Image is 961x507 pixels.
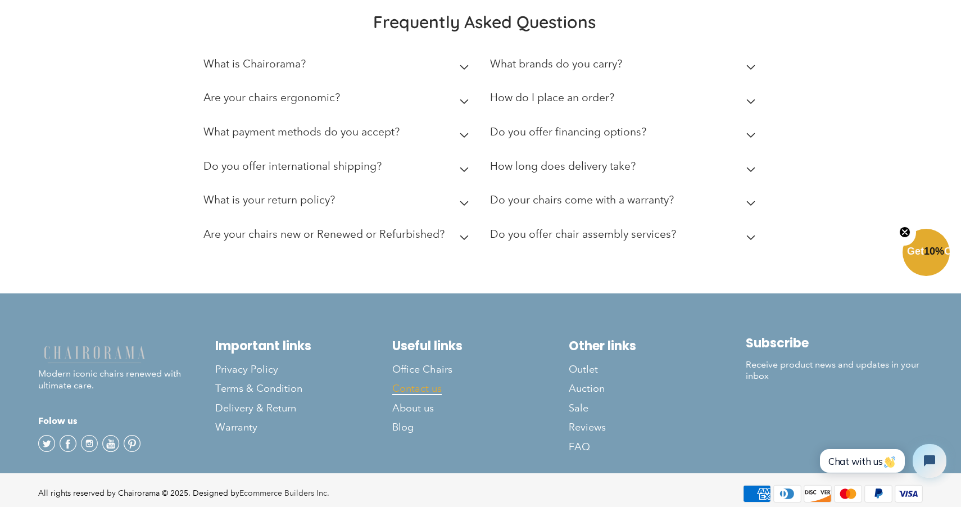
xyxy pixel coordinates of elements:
span: Sale [569,402,588,415]
summary: What payment methods do you accept? [203,117,473,152]
a: About us [392,398,569,417]
summary: What brands do you carry? [490,49,760,84]
a: FAQ [569,437,746,456]
h4: Folow us [38,414,215,428]
div: All rights reserved by Chairorama © 2025. Designed by [38,487,329,499]
a: Ecommerce Builders Inc. [239,488,329,498]
a: Reviews [569,418,746,437]
h2: What brands do you carry? [490,57,622,70]
a: Warranty [215,418,392,437]
summary: How do I place an order? [490,83,760,117]
h2: Subscribe [746,336,923,351]
summary: What is your return policy? [203,185,473,220]
h2: Other links [569,338,746,354]
summary: Are your chairs new or Renewed or Refurbished? [203,220,473,254]
h2: What payment methods do you accept? [203,125,400,138]
summary: What is Chairorama? [203,49,473,84]
iframe: Tidio Chat [808,434,956,487]
span: Contact us [392,382,442,395]
a: Blog [392,418,569,437]
h2: Useful links [392,338,569,354]
h2: Do you offer international shipping? [203,160,382,173]
span: Blog [392,421,414,434]
span: Outlet [569,363,598,376]
summary: Do your chairs come with a warranty? [490,185,760,220]
h2: Do you offer financing options? [490,125,646,138]
span: Privacy Policy [215,363,278,376]
summary: How long does delivery take? [490,152,760,186]
h2: Do you offer chair assembly services? [490,228,676,241]
h2: Are your chairs ergonomic? [203,91,340,104]
h2: Do your chairs come with a warranty? [490,193,674,206]
h2: How long does delivery take? [490,160,636,173]
h2: Are your chairs new or Renewed or Refurbished? [203,228,445,241]
summary: Do you offer chair assembly services? [490,220,760,254]
a: Terms & Condition [215,379,392,398]
a: Auction [569,379,746,398]
span: FAQ [569,441,590,454]
h2: Important links [215,338,392,354]
span: Reviews [569,421,606,434]
h2: What is your return policy? [203,193,335,206]
a: Delivery & Return [215,398,392,417]
span: Auction [569,382,605,395]
span: Delivery & Return [215,402,296,415]
div: Get10%OffClose teaser [903,230,950,277]
span: Terms & Condition [215,382,302,395]
h2: How do I place an order? [490,91,614,104]
a: Contact us [392,379,569,398]
h2: What is Chairorama? [203,57,306,70]
button: Close teaser [894,220,916,246]
a: Sale [569,398,746,417]
span: 10% [924,246,944,257]
a: Office Chairs [392,360,569,379]
span: About us [392,402,434,415]
h2: Frequently Asked Questions [203,11,765,33]
summary: Are your chairs ergonomic? [203,83,473,117]
summary: Do you offer financing options? [490,117,760,152]
a: Privacy Policy [215,360,392,379]
span: Get Off [907,246,959,257]
span: Warranty [215,421,257,434]
p: Receive product news and updates in your inbox [746,359,923,383]
p: Modern iconic chairs renewed with ultimate care. [38,344,215,392]
summary: Do you offer international shipping? [203,152,473,186]
img: chairorama [38,344,151,364]
span: Office Chairs [392,363,452,376]
a: Outlet [569,360,746,379]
